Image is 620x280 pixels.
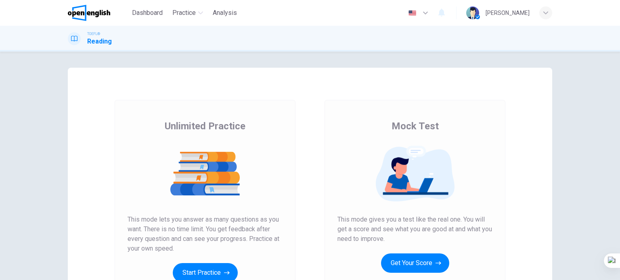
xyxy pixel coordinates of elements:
img: OpenEnglish logo [68,5,110,21]
h1: Reading [87,37,112,46]
span: Practice [172,8,196,18]
button: Get Your Score [381,253,449,273]
button: Analysis [209,6,240,20]
span: TOEFL® [87,31,100,37]
span: Dashboard [132,8,163,18]
span: Unlimited Practice [165,120,245,133]
span: Mock Test [392,120,439,133]
button: Practice [169,6,206,20]
span: This mode gives you a test like the real one. You will get a score and see what you are good at a... [337,215,492,244]
div: [PERSON_NAME] [486,8,530,18]
img: en [407,10,417,16]
span: Analysis [213,8,237,18]
img: Profile picture [466,6,479,19]
button: Dashboard [129,6,166,20]
span: This mode lets you answer as many questions as you want. There is no time limit. You get feedback... [128,215,283,253]
a: OpenEnglish logo [68,5,129,21]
